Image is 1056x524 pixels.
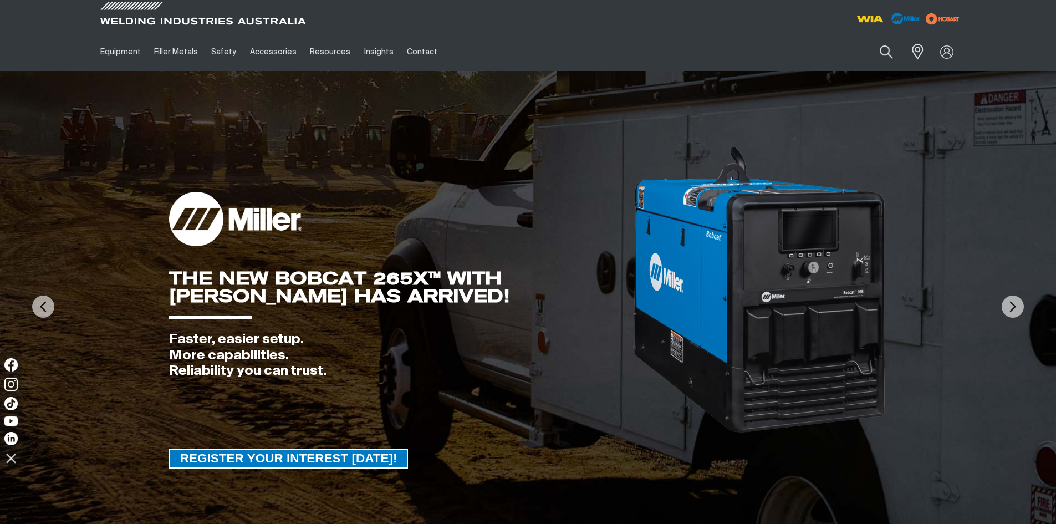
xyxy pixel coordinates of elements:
img: TikTok [4,397,18,410]
img: hide socials [2,449,21,467]
nav: Main [94,33,746,71]
span: REGISTER YOUR INTEREST [DATE]! [170,449,407,469]
div: Faster, easier setup. More capabilities. Reliability you can trust. [169,332,632,379]
img: YouTube [4,416,18,426]
a: Safety [205,33,243,71]
a: Insights [357,33,400,71]
img: Instagram [4,378,18,391]
a: Accessories [243,33,303,71]
a: REGISTER YOUR INTEREST TODAY! [169,449,409,469]
a: Resources [303,33,357,71]
img: miller [922,11,963,27]
input: Product name or item number... [853,39,905,65]
a: Filler Metals [147,33,205,71]
a: Equipment [94,33,147,71]
img: LinkedIn [4,432,18,445]
a: Contact [400,33,444,71]
img: Facebook [4,358,18,372]
img: PrevArrow [32,296,54,318]
div: THE NEW BOBCAT 265X™ WITH [PERSON_NAME] HAS ARRIVED! [169,269,632,305]
img: NextArrow [1002,296,1024,318]
button: Search products [868,39,905,65]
